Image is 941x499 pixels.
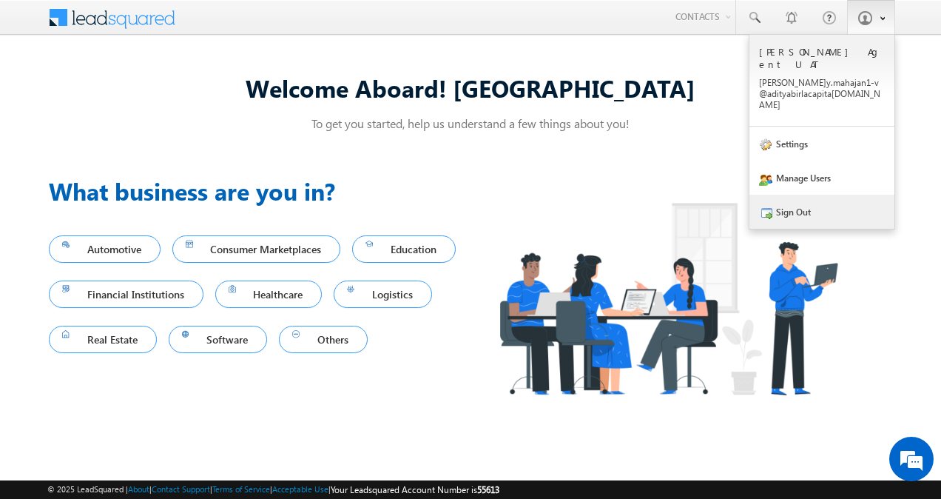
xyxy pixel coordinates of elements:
[347,284,419,304] span: Logistics
[152,484,210,494] a: Contact Support
[749,195,894,229] a: Sign Out
[749,35,894,127] a: [PERSON_NAME] Agent UAT [PERSON_NAME]y.mahajan1-v@adityabirlacapita[DOMAIN_NAME]
[62,329,144,349] span: Real Estate
[128,484,149,494] a: About
[331,484,499,495] span: Your Leadsquared Account Number is
[749,127,894,161] a: Settings
[749,161,894,195] a: Manage Users
[212,484,270,494] a: Terms of Service
[182,329,254,349] span: Software
[47,483,499,497] span: © 2025 LeadSquared | | | | |
[229,284,309,304] span: Healthcare
[62,239,147,259] span: Automotive
[759,45,885,70] p: [PERSON_NAME] Agent UAT
[477,484,499,495] span: 55613
[759,77,885,110] p: [PERSON_NAME] y.mah ajan1 -v@ad ityab irlac apita [DOMAIN_NAME]
[186,239,328,259] span: Consumer Marketplaces
[49,115,892,131] p: To get you started, help us understand a few things about you!
[49,72,892,104] div: Welcome Aboard! [GEOGRAPHIC_DATA]
[292,329,354,349] span: Others
[470,173,866,424] img: Industry.png
[49,173,470,209] h3: What business are you in?
[272,484,328,494] a: Acceptable Use
[365,239,442,259] span: Education
[62,284,190,304] span: Financial Institutions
